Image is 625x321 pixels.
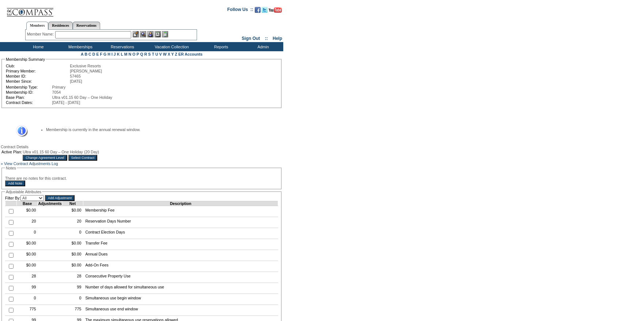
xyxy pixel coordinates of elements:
legend: Notes [5,166,17,170]
a: D [92,52,95,56]
td: Primary Member: [6,69,69,73]
td: Description [83,201,278,206]
span: Ultra v01.15 60 Day – One Holiday (20 Day) [23,150,99,154]
a: K [117,52,120,56]
a: G [103,52,106,56]
a: T [152,52,154,56]
img: Become our fan on Facebook [255,7,261,13]
a: E [96,52,99,56]
li: Membership is currently in the annual renewal window. [46,127,271,132]
a: Follow us on Twitter [262,9,268,14]
td: $0.00 [62,206,83,217]
a: ER Accounts [178,52,202,56]
span: Primary [52,85,66,89]
td: 775 [17,305,38,316]
a: U [155,52,158,56]
img: Compass Home [6,2,54,17]
td: Membership Type: [6,85,52,89]
a: O [132,52,135,56]
td: 0 [62,228,83,239]
img: b_edit.gif [133,31,139,37]
td: Add-On Fees [83,261,278,272]
span: [PERSON_NAME] [70,69,102,73]
td: 28 [17,272,38,283]
td: Reports [199,42,241,51]
span: There are no notes for this contract. [5,176,67,180]
td: Contract Election Days [83,228,278,239]
td: 28 [62,272,83,283]
td: Filter By: [5,195,44,201]
a: Y [171,52,174,56]
td: $0.00 [17,261,38,272]
td: $0.00 [62,239,83,250]
td: Membership ID: [6,90,52,94]
a: C [88,52,91,56]
a: Subscribe to our YouTube Channel [269,9,282,14]
a: Reservations [73,22,100,29]
td: Active Plan: [1,150,22,154]
img: Subscribe to our YouTube Channel [269,7,282,13]
input: Add Note [5,180,25,186]
a: H [107,52,110,56]
td: Vacation Collection [143,42,199,51]
a: Q [140,52,143,56]
a: W [163,52,167,56]
img: b_calculator.gif [162,31,168,37]
td: 0 [17,228,38,239]
td: Net [62,201,83,206]
span: 7054 [52,90,61,94]
td: $0.00 [17,250,38,261]
td: Simultaneous use end window [83,305,278,316]
a: N [129,52,132,56]
input: Change Agreement Level [23,155,67,161]
td: 20 [62,217,83,228]
legend: Adjustable Attributes [5,190,42,194]
span: [DATE] - [DATE] [52,100,80,105]
div: Contract Details [1,145,283,149]
td: Reservation Days Number [83,217,278,228]
td: Simultaneous use begin window [83,294,278,305]
a: P [137,52,139,56]
td: Annual Dues [83,250,278,261]
input: Select Contract [68,155,98,161]
td: Member ID: [6,74,69,78]
td: Adjustments [38,201,62,206]
a: J [114,52,116,56]
td: 99 [62,283,83,294]
td: $0.00 [62,261,83,272]
a: R [144,52,147,56]
a: V [159,52,162,56]
img: Information Message [11,125,28,137]
td: $0.00 [17,239,38,250]
td: $0.00 [62,250,83,261]
td: 0 [62,294,83,305]
span: 57465 [70,74,81,78]
td: Member Since: [6,79,69,83]
a: A [81,52,83,56]
td: Contract Dates: [6,100,52,105]
a: Z [175,52,177,56]
td: Number of days allowed for simultaneous use [83,283,278,294]
td: Reservations [101,42,143,51]
legend: Membership Summary [5,57,46,61]
td: 0 [17,294,38,305]
a: I [111,52,113,56]
td: Admin [241,42,283,51]
td: 99 [17,283,38,294]
a: L [121,52,123,56]
td: Follow Us :: [227,6,253,15]
img: Follow us on Twitter [262,7,268,13]
td: Club: [6,64,69,68]
a: Sign Out [242,36,260,41]
td: Transfer Fee [83,239,278,250]
span: :: [265,36,268,41]
img: View [140,31,146,37]
td: 20 [17,217,38,228]
div: Member Name: [27,31,55,37]
td: Base Plan: [6,95,52,100]
td: Home [16,42,58,51]
span: Exclusive Resorts [70,64,101,68]
td: Consecutive Property Use [83,272,278,283]
a: X [168,52,170,56]
a: Residences [48,22,73,29]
